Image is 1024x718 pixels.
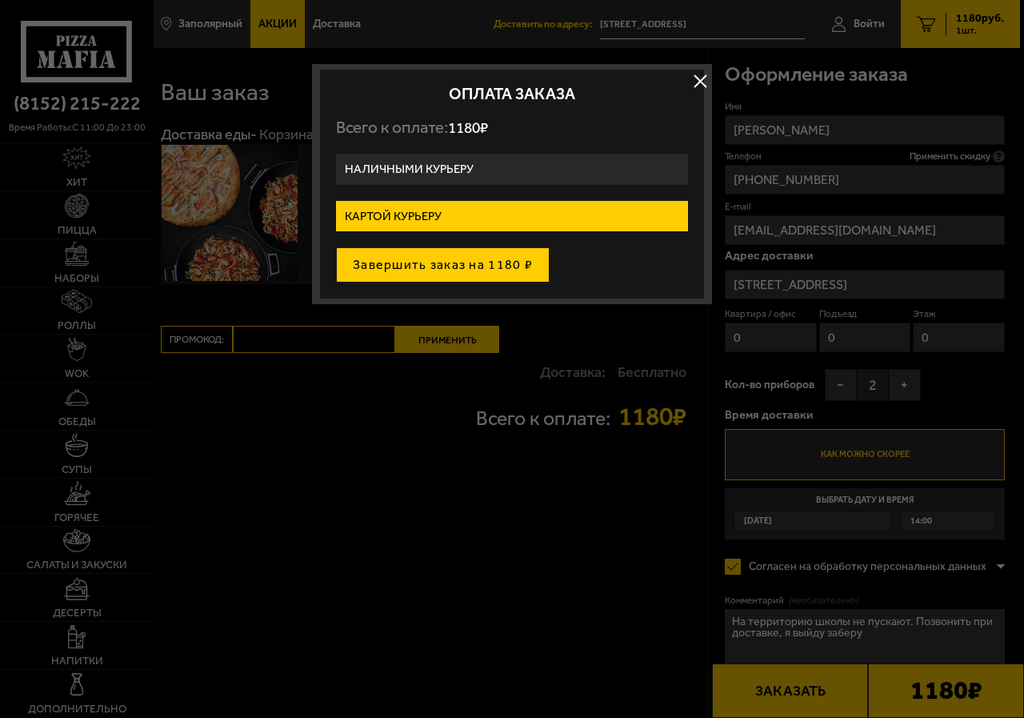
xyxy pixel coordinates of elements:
[336,201,688,232] label: Картой курьеру
[336,86,688,102] h2: Оплата заказа
[448,118,488,137] span: 1180 ₽
[336,247,550,283] button: Завершить заказ на 1180 ₽
[336,118,688,138] p: Всего к оплате:
[336,154,688,185] label: Наличными курьеру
